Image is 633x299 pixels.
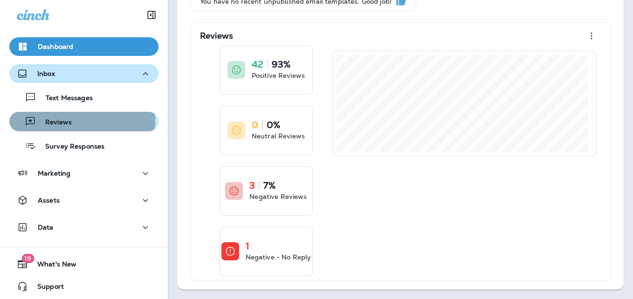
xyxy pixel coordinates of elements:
button: 19What's New [9,255,158,273]
p: 7% [263,181,275,190]
p: Neutral Reviews [252,131,305,141]
p: 3 [249,181,255,190]
p: 42 [252,60,263,69]
p: Data [38,224,54,231]
button: Text Messages [9,88,158,107]
p: Reviews [200,31,233,41]
p: Assets [38,197,60,204]
span: What's New [28,260,76,272]
p: Survey Responses [36,143,104,151]
p: Positive Reviews [252,71,305,80]
span: 19 [21,254,34,263]
p: Inbox [37,70,55,77]
button: Inbox [9,64,158,83]
p: 0% [267,120,280,129]
button: Support [9,277,158,296]
button: Dashboard [9,37,158,56]
button: Collapse Sidebar [138,6,165,24]
button: Marketing [9,164,158,183]
p: Dashboard [38,43,73,50]
p: Negative - No Reply [246,252,311,262]
button: Data [9,218,158,237]
span: Support [28,283,64,294]
button: Assets [9,191,158,210]
button: Reviews [9,112,158,131]
p: 1 [246,241,249,251]
p: Text Messages [36,94,93,103]
p: Negative Reviews [249,192,307,201]
p: 0 [252,120,258,129]
button: Survey Responses [9,136,158,156]
p: 93% [272,60,290,69]
p: Marketing [38,170,70,177]
p: Reviews [36,118,72,127]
